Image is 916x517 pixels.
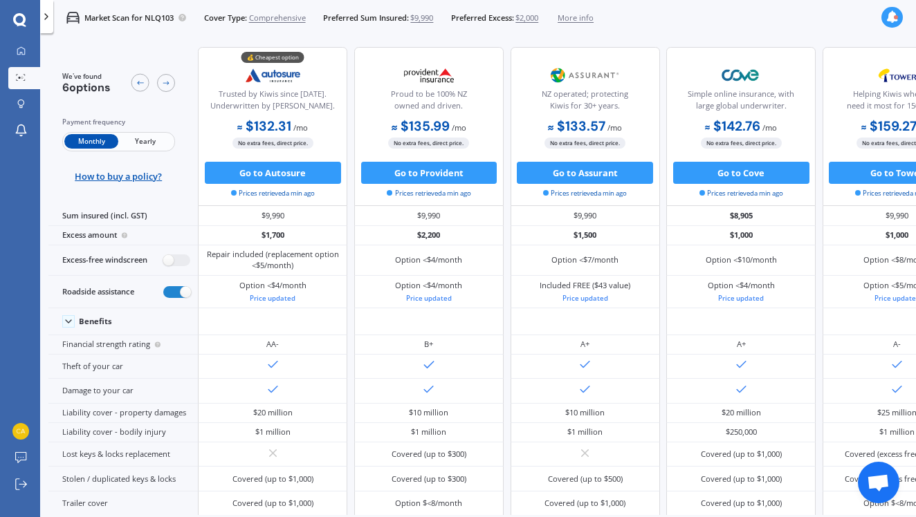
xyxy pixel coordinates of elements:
span: Prices retrieved a min ago [699,189,783,198]
div: Price updated [540,293,630,304]
div: Open chat [858,462,899,503]
button: Go to Autosure [205,162,341,184]
div: Covered (up to $500) [548,473,623,485]
div: Option <$4/month [239,280,306,304]
div: Option <$4/month [708,280,775,304]
span: Prices retrieved a min ago [543,189,627,198]
div: Trailer cover [48,491,198,516]
div: Simple online insurance, with large global underwriter. [676,88,806,116]
div: Option $<8/month [395,498,462,509]
span: / mo [607,122,622,133]
div: A+ [737,339,746,350]
span: $9,990 [410,12,433,23]
div: Trusted by Kiwis since [DATE]. Underwritten by [PERSON_NAME]. [208,88,338,116]
div: $1 million [567,426,603,438]
span: Monthly [64,134,118,149]
span: $2,000 [515,12,538,23]
div: $1 million [411,426,446,438]
div: Included FREE ($43 value) [540,280,630,304]
img: Provident.png [392,62,466,89]
div: $8,905 [666,206,816,225]
div: $250,000 [726,426,757,438]
span: Cover Type: [204,12,247,23]
img: car.f15378c7a67c060ca3f3.svg [66,11,80,24]
div: Proud to be 100% NZ owned and driven. [364,88,494,116]
span: 6 options [62,80,111,95]
div: $1 million [879,426,915,438]
div: Payment frequency [62,117,175,128]
div: NZ operated; protecting Kiwis for 30+ years. [520,88,650,116]
div: Option <$4/month [395,254,462,265]
span: Preferred Sum Insured: [323,12,409,23]
div: Damage to your car [48,379,198,403]
div: Repair included (replacement option <$5/month) [207,249,340,271]
span: How to buy a policy? [75,171,162,182]
span: No extra fees, direct price. [388,138,469,148]
b: $142.76 [705,117,760,135]
div: $10 million [409,407,448,418]
div: A- [893,339,901,350]
div: $1,500 [511,226,660,245]
span: Prices retrieved a min ago [387,189,470,198]
div: Excess-free windscreen [48,245,198,276]
div: Excess amount [48,226,198,245]
div: Covered (up to $1,000) [544,498,625,509]
div: $2,200 [354,226,504,245]
div: Covered (up to $300) [392,449,466,460]
span: / mo [452,122,466,133]
div: Covered (up to $1,000) [701,498,782,509]
div: $1 million [255,426,291,438]
span: More info [558,12,594,23]
div: $1,700 [198,226,347,245]
div: Price updated [395,293,462,304]
span: Preferred Excess: [451,12,514,23]
div: Covered (up to $300) [392,473,466,485]
button: Go to Provident [361,162,497,184]
span: Yearly [118,134,172,149]
b: $133.57 [548,117,605,135]
span: No extra fees, direct price. [701,138,782,148]
div: Sum insured (incl. GST) [48,206,198,225]
div: Theft of your car [48,355,198,379]
span: We've found [62,72,111,82]
span: No extra fees, direct price. [232,138,313,148]
button: Go to Cove [673,162,809,184]
div: $20 million [253,407,293,418]
div: Liability cover - bodily injury [48,423,198,442]
div: Price updated [239,293,306,304]
div: Covered (up to $1,000) [701,473,782,485]
div: Covered (up to $1,000) [232,498,313,509]
p: Market Scan for NLQ103 [84,12,174,23]
img: Autosure.webp [237,62,310,89]
div: Price updated [708,293,775,304]
div: 💰 Cheapest option [241,52,304,63]
b: $132.31 [237,117,291,135]
div: B+ [424,339,433,350]
div: Option <$10/month [706,254,777,265]
b: $135.99 [392,117,449,135]
span: / mo [762,122,777,133]
div: Option <$4/month [395,280,462,304]
img: Cove.webp [704,62,778,89]
span: No extra fees, direct price. [544,138,625,148]
div: $9,990 [354,206,504,225]
div: Covered (up to $1,000) [701,449,782,460]
img: bd89df2b1dee1221b09ace25462dfbe0 [12,423,29,440]
div: $9,990 [198,206,347,225]
div: $10 million [565,407,605,418]
div: Stolen / duplicated keys & locks [48,467,198,491]
div: $20 million [722,407,761,418]
div: Liability cover - property damages [48,404,198,423]
span: Comprehensive [249,12,306,23]
span: Prices retrieved a min ago [231,189,315,198]
span: / mo [293,122,308,133]
img: Assurant.png [549,62,622,89]
div: A+ [580,339,589,350]
div: Roadside assistance [48,276,198,308]
div: Benefits [79,317,112,326]
div: Lost keys & locks replacement [48,442,198,467]
div: $9,990 [511,206,660,225]
div: AA- [266,339,279,350]
div: Option <$7/month [551,254,619,265]
div: Financial strength rating [48,335,198,355]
